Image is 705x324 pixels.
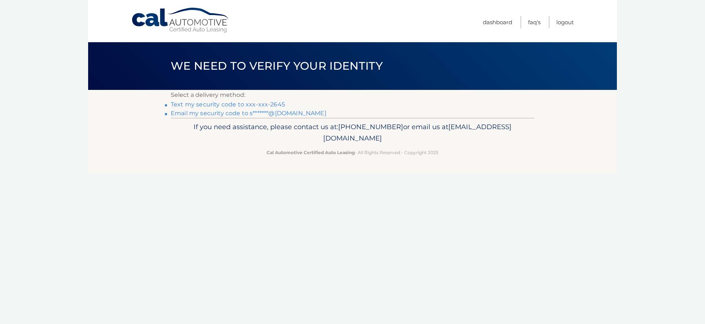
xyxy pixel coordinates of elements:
a: Logout [556,16,574,28]
span: We need to verify your identity [171,59,383,73]
p: Select a delivery method: [171,90,534,100]
a: FAQ's [528,16,540,28]
strong: Cal Automotive Certified Auto Leasing [267,150,355,155]
a: Dashboard [483,16,512,28]
a: Text my security code to xxx-xxx-2645 [171,101,285,108]
span: [PHONE_NUMBER] [338,123,403,131]
a: Cal Automotive [131,7,230,33]
p: If you need assistance, please contact us at: or email us at [176,121,529,145]
a: Email my security code to s*******@[DOMAIN_NAME] [171,110,326,117]
p: - All Rights Reserved - Copyright 2025 [176,149,529,156]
